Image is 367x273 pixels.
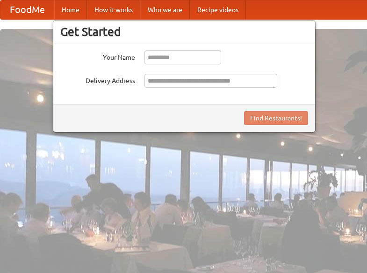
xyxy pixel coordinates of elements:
[190,0,246,19] a: Recipe videos
[0,0,54,19] a: FoodMe
[60,50,135,62] label: Your Name
[60,25,308,39] h3: Get Started
[140,0,190,19] a: Who we are
[244,111,308,125] button: Find Restaurants!
[87,0,140,19] a: How it works
[60,74,135,85] label: Delivery Address
[54,0,87,19] a: Home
